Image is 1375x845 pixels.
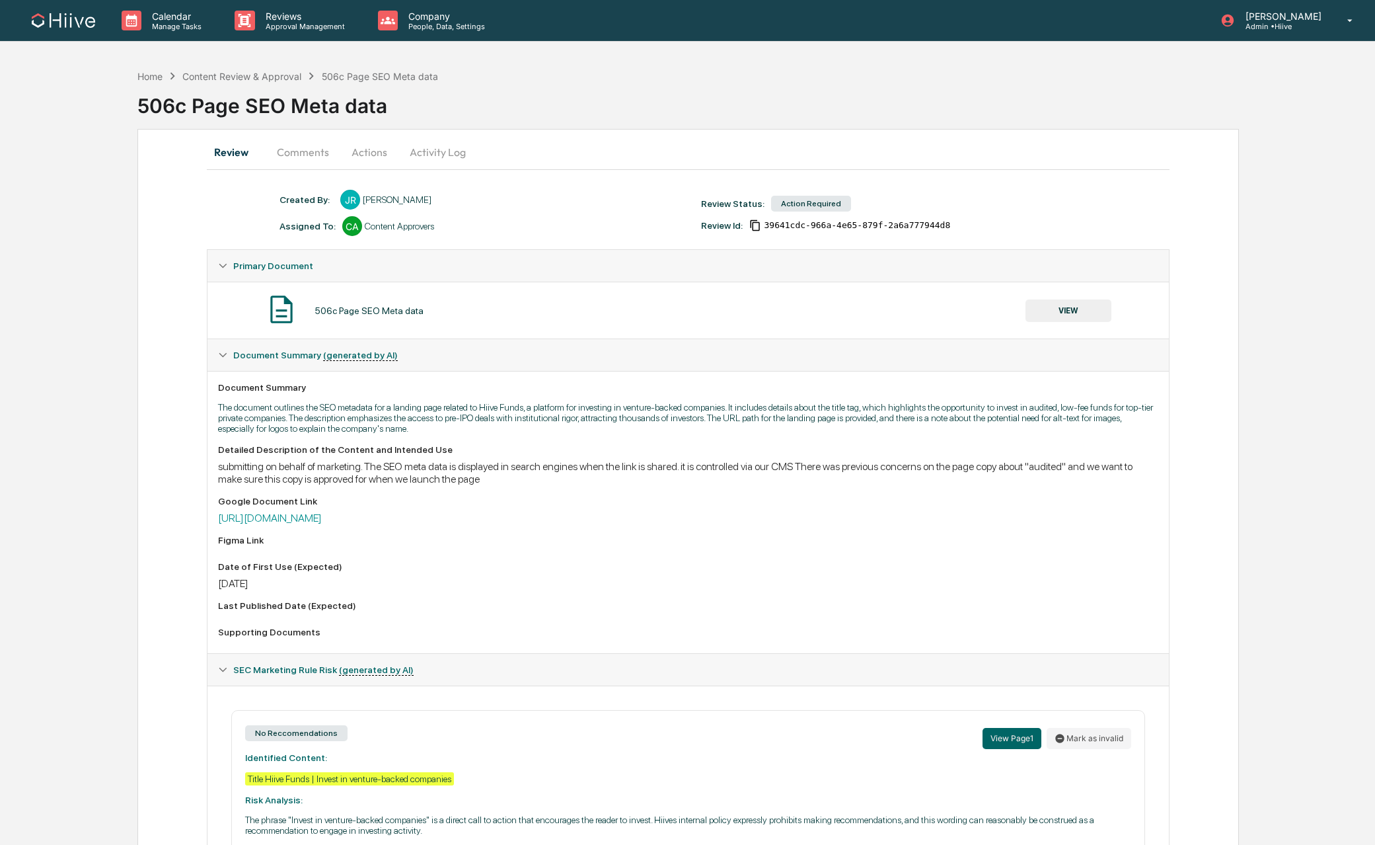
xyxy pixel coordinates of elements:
[398,22,492,31] p: People, Data, Settings
[1047,728,1131,749] button: Mark as invalid
[323,350,398,361] u: (generated by AI)
[701,198,764,209] div: Review Status:
[137,83,1375,118] div: 506c Page SEO Meta data
[218,600,1158,611] div: Last Published Date (Expected)
[315,305,424,316] div: 506c Page SEO Meta data
[218,535,1158,545] div: Figma Link
[363,194,431,205] div: [PERSON_NAME]
[365,221,434,231] div: Content Approvers
[207,654,1169,686] div: SEC Marketing Rule Risk (generated by AI)
[340,136,399,168] button: Actions
[207,136,266,168] button: Review
[141,11,208,22] p: Calendar
[218,402,1158,434] p: The document outlines the SEO metadata for a landing page related to Hiive Funds, a platform for ...
[255,22,352,31] p: Approval Management
[207,282,1169,339] div: Primary Document
[1025,300,1111,322] button: VIEW
[1235,22,1328,31] p: Admin • Hiive
[771,196,851,212] div: Action Required
[265,293,298,326] img: Document Icon
[218,512,322,524] a: [URL][DOMAIN_NAME]
[207,136,1170,168] div: secondary tabs example
[245,795,303,805] strong: Risk Analysis:
[207,371,1169,653] div: Document Summary (generated by AI)
[233,350,398,360] span: Document Summary
[322,71,438,82] div: 506c Page SEO Meta data
[245,772,454,785] div: Title Hiive Funds | Invest in venture-backed companies
[245,725,348,741] div: No Reccomendations
[245,815,1131,836] p: The phrase "Invest in venture-backed companies" is a direct call to action that encourages the re...
[255,11,352,22] p: Reviews
[233,664,414,675] span: SEC Marketing Rule Risk
[141,22,208,31] p: Manage Tasks
[218,444,1158,455] div: Detailed Description of the Content and Intended Use
[218,561,1158,572] div: Date of First Use (Expected)
[207,339,1169,371] div: Document Summary (generated by AI)
[342,216,362,236] div: CA
[245,752,327,763] strong: Identified Content:
[701,220,743,231] div: Review Id:
[399,136,476,168] button: Activity Log
[339,664,414,676] u: (generated by AI)
[218,496,1158,506] div: Google Document Link
[1235,11,1328,22] p: [PERSON_NAME]
[764,220,950,231] span: 39641cdc-966a-4e65-879f-2a6a777944d8
[137,71,163,82] div: Home
[218,382,1158,393] div: Document Summary
[218,577,1158,590] div: [DATE]
[266,136,340,168] button: Comments
[279,221,336,231] div: Assigned To:
[182,71,301,82] div: Content Review & Approval
[207,250,1169,282] div: Primary Document
[218,627,1158,637] div: Supporting Documents
[398,11,492,22] p: Company
[218,460,1158,485] div: submitting on behalf of marketing. The SEO meta data is displayed in search engines when the link...
[340,190,360,210] div: JR
[279,194,334,205] div: Created By: ‎ ‎
[983,728,1041,749] button: View Page1
[32,13,95,28] img: logo
[233,261,313,271] span: Primary Document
